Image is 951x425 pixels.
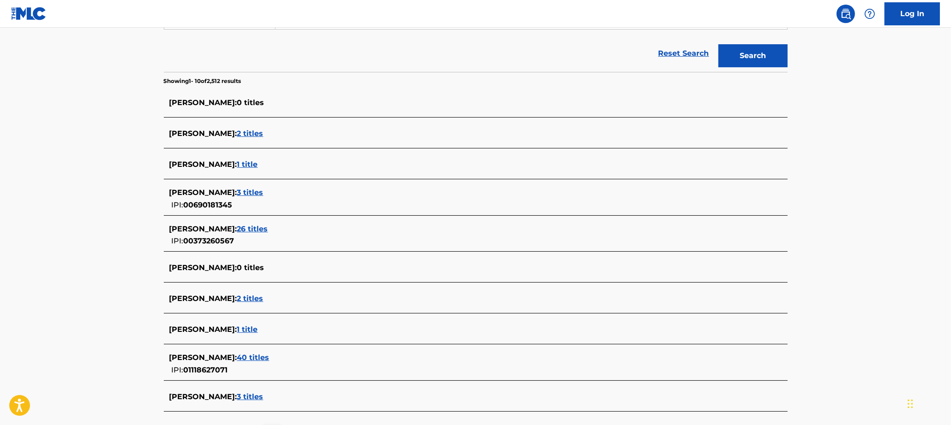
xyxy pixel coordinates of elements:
[184,201,233,209] span: 00690181345
[908,390,913,418] div: Drag
[237,263,264,272] span: 0 titles
[885,2,940,25] a: Log In
[164,77,241,85] p: Showing 1 - 10 of 2,512 results
[861,5,879,23] div: Help
[237,325,258,334] span: 1 title
[237,129,263,138] span: 2 titles
[169,263,237,272] span: [PERSON_NAME] :
[164,6,788,72] form: Search Form
[169,294,237,303] span: [PERSON_NAME] :
[172,201,184,209] span: IPI:
[237,98,264,107] span: 0 titles
[184,366,228,374] span: 01118627071
[237,224,268,233] span: 26 titles
[169,188,237,197] span: [PERSON_NAME] :
[237,188,263,197] span: 3 titles
[864,8,875,19] img: help
[840,8,851,19] img: search
[237,353,269,362] span: 40 titles
[837,5,855,23] a: Public Search
[169,224,237,233] span: [PERSON_NAME] :
[172,366,184,374] span: IPI:
[169,98,237,107] span: [PERSON_NAME] :
[237,392,263,401] span: 3 titles
[905,381,951,425] iframe: Chat Widget
[172,236,184,245] span: IPI:
[169,392,237,401] span: [PERSON_NAME] :
[169,129,237,138] span: [PERSON_NAME] :
[169,325,237,334] span: [PERSON_NAME] :
[718,44,788,67] button: Search
[169,353,237,362] span: [PERSON_NAME] :
[184,236,234,245] span: 00373260567
[11,7,47,20] img: MLC Logo
[237,160,258,169] span: 1 title
[654,43,714,64] a: Reset Search
[169,160,237,169] span: [PERSON_NAME] :
[237,294,263,303] span: 2 titles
